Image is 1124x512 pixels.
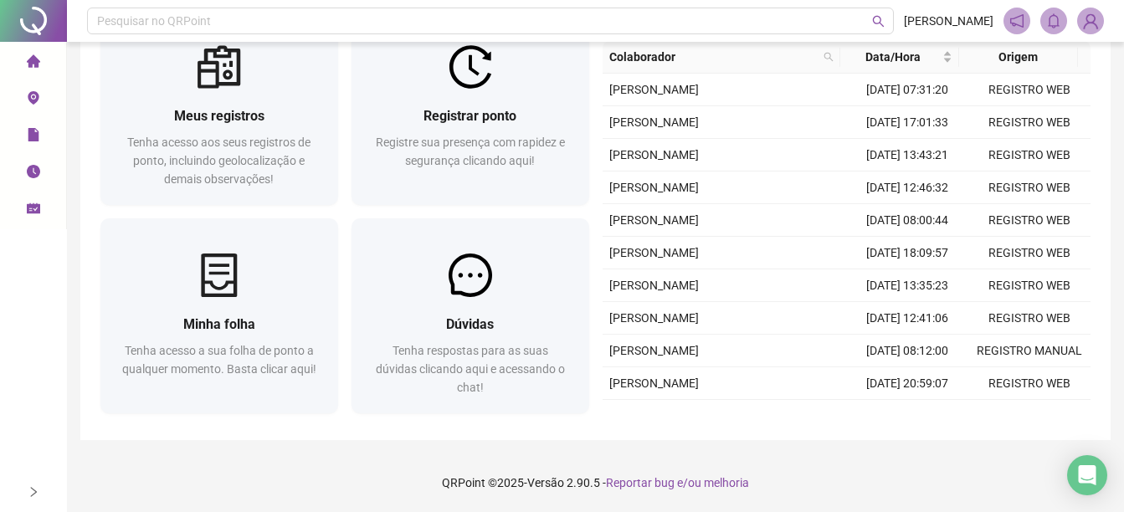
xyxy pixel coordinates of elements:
[609,148,699,161] span: [PERSON_NAME]
[609,246,699,259] span: [PERSON_NAME]
[968,139,1091,172] td: REGISTRO WEB
[968,172,1091,204] td: REGISTRO WEB
[27,157,40,191] span: clock-circle
[968,367,1091,400] td: REGISTRO WEB
[846,335,968,367] td: [DATE] 08:12:00
[609,344,699,357] span: [PERSON_NAME]
[847,48,939,66] span: Data/Hora
[846,204,968,237] td: [DATE] 08:00:44
[968,335,1091,367] td: REGISTRO MANUAL
[609,115,699,129] span: [PERSON_NAME]
[846,269,968,302] td: [DATE] 13:35:23
[606,476,749,489] span: Reportar bug e/ou melhoria
[27,47,40,80] span: home
[846,400,968,433] td: [DATE] 14:25:12
[127,136,311,186] span: Tenha acesso aos seus registros de ponto, incluindo geolocalização e demais observações!
[1009,13,1024,28] span: notification
[609,83,699,96] span: [PERSON_NAME]
[820,44,837,69] span: search
[609,213,699,227] span: [PERSON_NAME]
[968,269,1091,302] td: REGISTRO WEB
[1067,455,1107,495] div: Open Intercom Messenger
[352,218,589,413] a: DúvidasTenha respostas para as suas dúvidas clicando aqui e acessando o chat!
[527,476,564,489] span: Versão
[376,344,565,394] span: Tenha respostas para as suas dúvidas clicando aqui e acessando o chat!
[968,302,1091,335] td: REGISTRO WEB
[609,311,699,325] span: [PERSON_NAME]
[352,10,589,205] a: Registrar pontoRegistre sua presença com rapidez e segurança clicando aqui!
[846,139,968,172] td: [DATE] 13:43:21
[968,106,1091,139] td: REGISTRO WEB
[609,48,817,66] span: Colaborador
[609,376,699,390] span: [PERSON_NAME]
[840,41,959,74] th: Data/Hora
[423,108,516,124] span: Registrar ponto
[122,344,316,376] span: Tenha acesso a sua folha de ponto a qualquer momento. Basta clicar aqui!
[824,52,834,62] span: search
[959,41,1078,74] th: Origem
[100,10,338,205] a: Meus registrosTenha acesso aos seus registros de ponto, incluindo geolocalização e demais observa...
[904,12,993,30] span: [PERSON_NAME]
[968,400,1091,433] td: REGISTRO WEB
[846,302,968,335] td: [DATE] 12:41:06
[28,486,39,498] span: right
[1078,8,1103,33] img: 89611
[174,108,264,124] span: Meus registros
[846,106,968,139] td: [DATE] 17:01:33
[846,367,968,400] td: [DATE] 20:59:07
[27,194,40,228] span: schedule
[1046,13,1061,28] span: bell
[968,74,1091,106] td: REGISTRO WEB
[968,204,1091,237] td: REGISTRO WEB
[846,237,968,269] td: [DATE] 18:09:57
[27,84,40,117] span: environment
[446,316,494,332] span: Dúvidas
[67,453,1124,512] footer: QRPoint © 2025 - 2.90.5 -
[968,237,1091,269] td: REGISTRO WEB
[27,120,40,154] span: file
[183,316,255,332] span: Minha folha
[609,181,699,194] span: [PERSON_NAME]
[376,136,565,167] span: Registre sua presença com rapidez e segurança clicando aqui!
[609,279,699,292] span: [PERSON_NAME]
[846,172,968,204] td: [DATE] 12:46:32
[100,218,338,413] a: Minha folhaTenha acesso a sua folha de ponto a qualquer momento. Basta clicar aqui!
[846,74,968,106] td: [DATE] 07:31:20
[872,15,885,28] span: search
